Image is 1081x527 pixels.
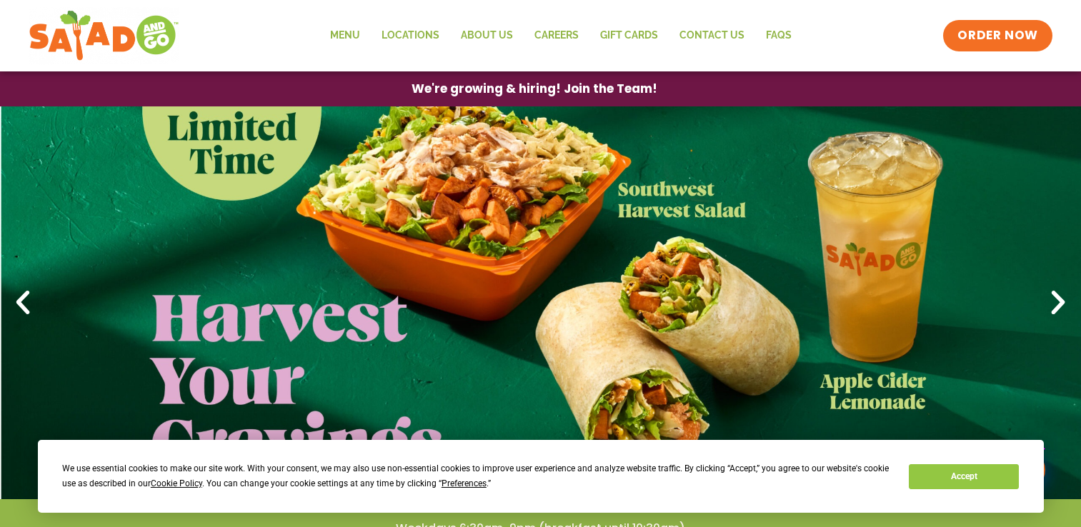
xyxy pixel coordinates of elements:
[29,7,179,64] img: new-SAG-logo-768×292
[38,440,1044,513] div: Cookie Consent Prompt
[450,19,524,52] a: About Us
[669,19,755,52] a: Contact Us
[319,19,371,52] a: Menu
[412,83,657,95] span: We're growing & hiring! Join the Team!
[524,19,589,52] a: Careers
[943,20,1052,51] a: ORDER NOW
[957,27,1037,44] span: ORDER NOW
[390,72,679,106] a: We're growing & hiring! Join the Team!
[7,287,39,318] div: Previous slide
[151,478,202,488] span: Cookie Policy
[371,19,450,52] a: Locations
[1042,287,1074,318] div: Next slide
[589,19,669,52] a: GIFT CARDS
[442,478,487,488] span: Preferences
[909,464,1019,489] button: Accept
[755,19,802,52] a: FAQs
[62,461,892,491] div: We use essential cookies to make our site work. With your consent, we may also use non-essential ...
[319,19,802,52] nav: Menu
